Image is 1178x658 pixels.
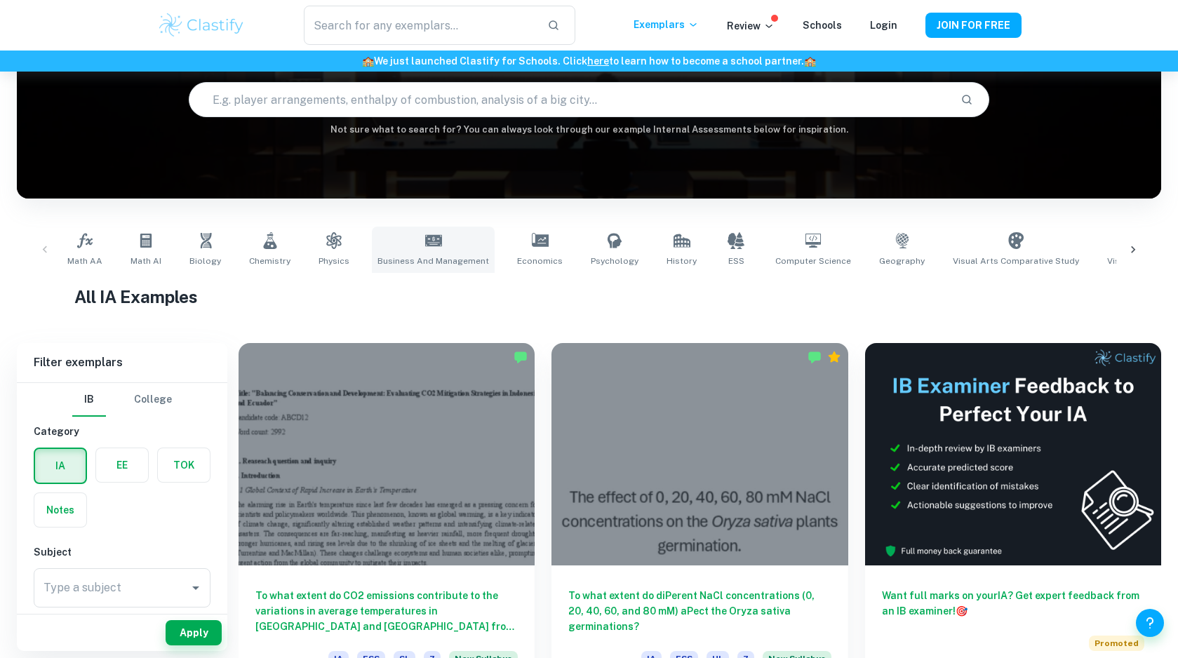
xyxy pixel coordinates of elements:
[882,588,1144,619] h6: Want full marks on your IA ? Get expert feedback from an IB examiner!
[804,55,816,67] span: 🏫
[667,255,697,267] span: History
[17,343,227,382] h6: Filter exemplars
[1136,609,1164,637] button: Help and Feedback
[35,449,86,483] button: IA
[591,255,638,267] span: Psychology
[3,53,1175,69] h6: We just launched Clastify for Schools. Click to learn how to become a school partner.
[166,620,222,645] button: Apply
[808,350,822,364] img: Marked
[517,255,563,267] span: Economics
[870,20,897,31] a: Login
[728,255,744,267] span: ESS
[34,493,86,527] button: Notes
[130,255,161,267] span: Math AI
[34,424,210,439] h6: Category
[74,284,1104,309] h1: All IA Examples
[157,11,246,39] img: Clastify logo
[879,255,925,267] span: Geography
[377,255,489,267] span: Business and Management
[96,448,148,482] button: EE
[72,383,172,417] div: Filter type choice
[727,18,775,34] p: Review
[568,588,831,634] h6: To what extent do diPerent NaCl concentrations (0, 20, 40, 60, and 80 mM) aPect the Oryza sativa ...
[134,383,172,417] button: College
[587,55,609,67] a: here
[158,448,210,482] button: TOK
[34,544,210,560] h6: Subject
[955,88,979,112] button: Search
[362,55,374,67] span: 🏫
[925,13,1022,38] button: JOIN FOR FREE
[255,588,518,634] h6: To what extent do CO2 emissions contribute to the variations in average temperatures in [GEOGRAPH...
[634,17,699,32] p: Exemplars
[953,255,1079,267] span: Visual Arts Comparative Study
[827,350,841,364] div: Premium
[249,255,290,267] span: Chemistry
[319,255,349,267] span: Physics
[803,20,842,31] a: Schools
[72,383,106,417] button: IB
[865,343,1161,565] img: Thumbnail
[775,255,851,267] span: Computer Science
[17,123,1161,137] h6: Not sure what to search for? You can always look through our example Internal Assessments below f...
[186,578,206,598] button: Open
[189,255,221,267] span: Biology
[189,80,950,119] input: E.g. player arrangements, enthalpy of combustion, analysis of a big city...
[1089,636,1144,651] span: Promoted
[304,6,535,45] input: Search for any exemplars...
[514,350,528,364] img: Marked
[956,605,968,617] span: 🎯
[67,255,102,267] span: Math AA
